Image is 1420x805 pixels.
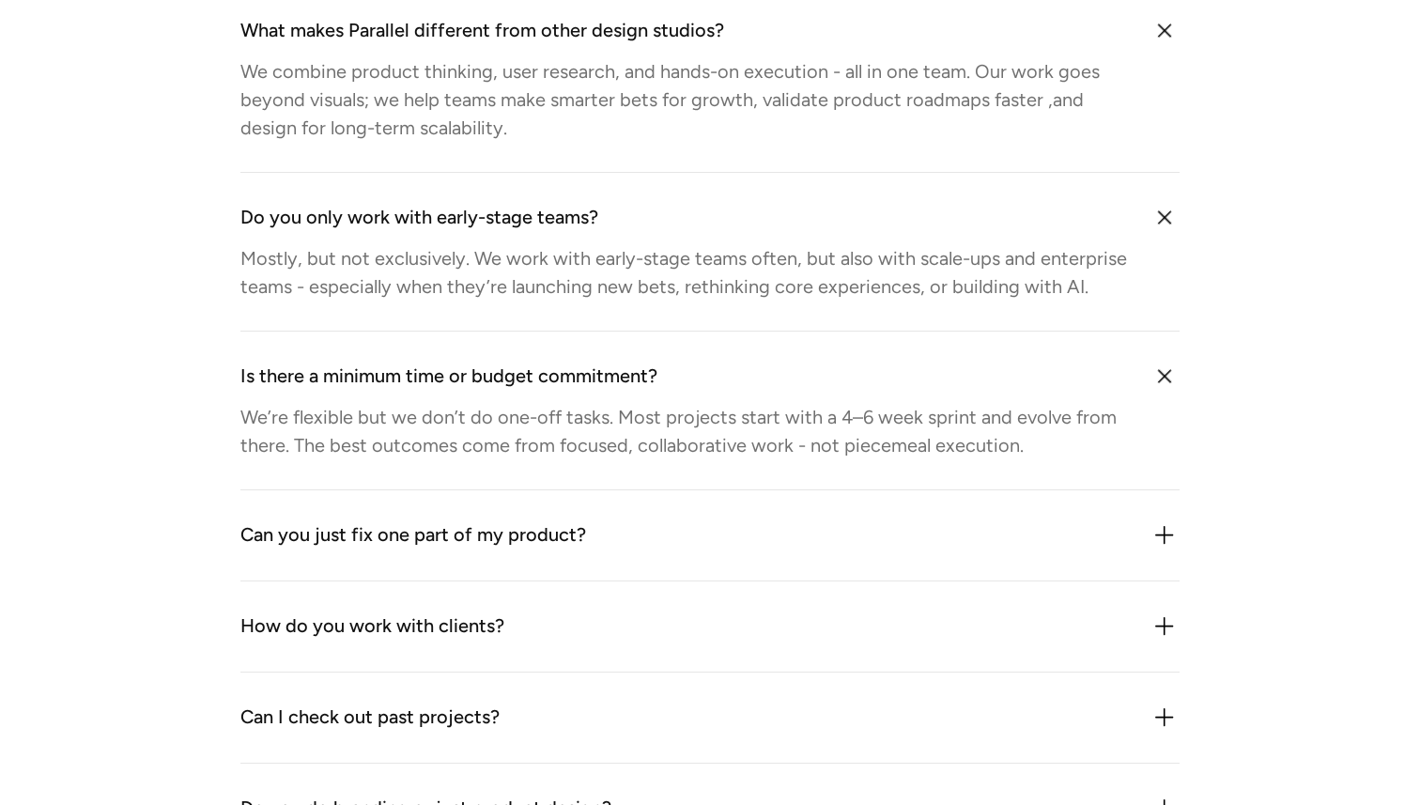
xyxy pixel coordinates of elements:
[240,520,586,550] div: Can you just fix one part of my product?
[240,203,598,233] div: Do you only work with early-stage teams?
[240,57,1129,142] div: We combine product thinking, user research, and hands-on execution - all in one team. Our work go...
[240,244,1129,301] div: Mostly, but not exclusively. We work with early-stage teams often, but also with scale-ups and en...
[240,703,500,733] div: Can I check out past projects?
[240,611,504,642] div: How do you work with clients?
[240,362,657,392] div: Is there a minimum time or budget commitment?
[240,16,724,46] div: What makes Parallel different from other design studios?
[240,403,1129,459] div: We’re flexible but we don’t do one-off tasks. Most projects start with a 4–6 week sprint and evol...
